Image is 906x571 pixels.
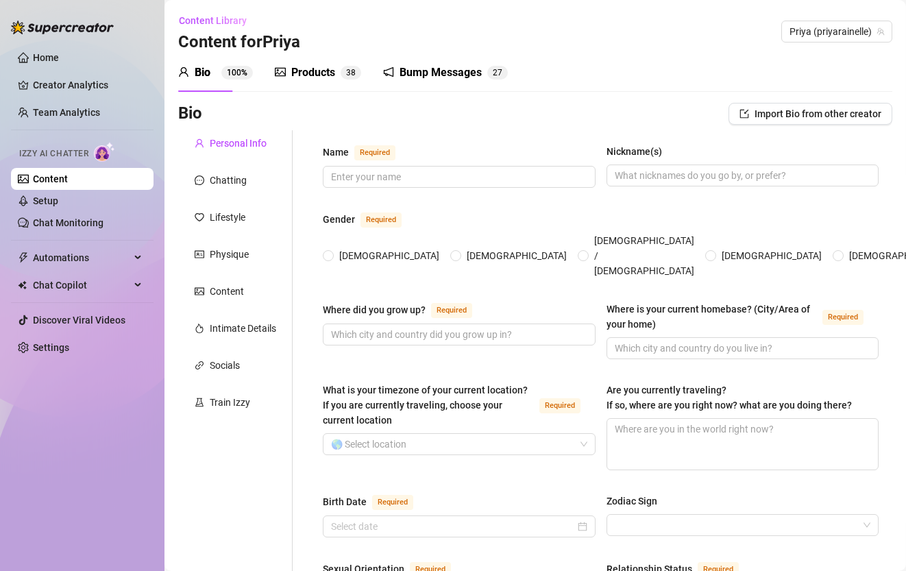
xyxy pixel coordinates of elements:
div: Name [323,145,349,160]
div: Where is your current homebase? (City/Area of your home) [607,302,818,332]
label: Name [323,144,411,160]
span: experiment [195,398,204,407]
span: message [195,175,204,185]
span: 7 [498,68,502,77]
a: Chat Monitoring [33,217,103,228]
input: Where is your current homebase? (City/Area of your home) [615,341,868,356]
span: import [739,109,749,119]
h3: Content for Priya [178,32,300,53]
div: Personal Info [210,136,267,151]
span: heart [195,212,204,222]
span: idcard [195,250,204,259]
img: Chat Copilot [18,280,27,290]
div: Zodiac Sign [607,494,657,509]
input: Birth Date [331,519,575,534]
label: Gender [323,211,417,228]
sup: 100% [221,66,253,80]
a: Team Analytics [33,107,100,118]
a: Content [33,173,68,184]
img: AI Chatter [94,142,115,162]
span: [DEMOGRAPHIC_DATA] [716,248,827,263]
div: Train Izzy [210,395,250,410]
span: [DEMOGRAPHIC_DATA] [461,248,572,263]
sup: 27 [487,66,508,80]
span: picture [275,66,286,77]
span: [DEMOGRAPHIC_DATA] [334,248,445,263]
div: Where did you grow up? [323,302,426,317]
span: fire [195,324,204,333]
a: Creator Analytics [33,74,143,96]
span: user [195,138,204,148]
span: link [195,361,204,370]
div: Products [291,64,335,81]
div: Physique [210,247,249,262]
label: Where is your current homebase? (City/Area of your home) [607,302,879,332]
span: Priya (priyarainelle) [789,21,884,42]
span: [DEMOGRAPHIC_DATA] / [DEMOGRAPHIC_DATA] [589,233,700,278]
div: Nickname(s) [607,144,662,159]
span: 8 [351,68,356,77]
div: Bio [195,64,210,81]
div: Bump Messages [400,64,482,81]
span: Izzy AI Chatter [19,147,88,160]
a: Home [33,52,59,63]
input: Nickname(s) [615,168,868,183]
span: user [178,66,189,77]
span: thunderbolt [18,252,29,263]
span: Required [360,212,402,228]
span: picture [195,287,204,296]
span: 2 [493,68,498,77]
label: Birth Date [323,494,428,510]
input: Where did you grow up? [331,327,585,342]
div: Socials [210,358,240,373]
div: Content [210,284,244,299]
span: Content Library [179,15,247,26]
span: Required [822,310,864,325]
span: team [877,27,885,36]
button: Import Bio from other creator [729,103,892,125]
input: Name [331,169,585,184]
a: Settings [33,342,69,353]
span: notification [383,66,394,77]
div: Gender [323,212,355,227]
span: Chat Copilot [33,274,130,296]
span: Required [372,495,413,510]
label: Nickname(s) [607,144,672,159]
div: Chatting [210,173,247,188]
span: Automations [33,247,130,269]
div: Lifestyle [210,210,245,225]
div: Birth Date [323,494,367,509]
h3: Bio [178,103,202,125]
span: Required [431,303,472,318]
span: 3 [346,68,351,77]
button: Content Library [178,10,258,32]
span: Required [539,398,580,413]
label: Zodiac Sign [607,494,667,509]
span: Required [354,145,395,160]
label: Where did you grow up? [323,302,487,318]
span: Are you currently traveling? If so, where are you right now? what are you doing there? [607,385,852,411]
img: logo-BBDzfeDw.svg [11,21,114,34]
div: Intimate Details [210,321,276,336]
sup: 38 [341,66,361,80]
span: Import Bio from other creator [755,108,881,119]
a: Discover Viral Videos [33,315,125,326]
a: Setup [33,195,58,206]
span: What is your timezone of your current location? If you are currently traveling, choose your curre... [323,385,528,426]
